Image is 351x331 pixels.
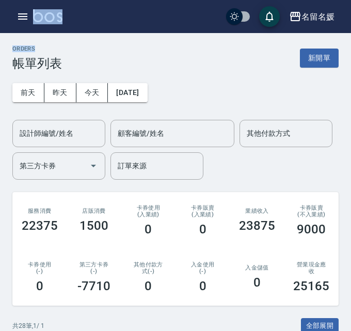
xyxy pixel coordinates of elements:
img: Logo [33,9,62,22]
h2: 店販消費 [79,208,108,214]
p: 共 28 筆, 1 / 1 [12,321,44,330]
button: [DATE] [108,83,147,102]
h3: 0 [145,222,152,237]
button: 昨天 [44,83,76,102]
h3: -7710 [77,279,110,293]
h3: 0 [145,279,152,293]
h2: ORDERS [12,45,62,52]
button: 新開單 [300,49,339,68]
h3: 服務消費 [25,208,54,214]
h3: 0 [253,275,261,290]
h2: 其他付款方式(-) [134,261,163,275]
h2: 第三方卡券(-) [79,261,108,275]
button: save [259,6,280,27]
h3: 0 [36,279,43,293]
h3: 0 [199,222,206,237]
h3: 22375 [22,218,58,233]
button: 名留名媛 [285,6,339,27]
div: 名留名媛 [301,10,334,23]
h3: 帳單列表 [12,56,62,71]
button: 今天 [76,83,108,102]
h2: 入金使用(-) [188,261,217,275]
h3: 23875 [239,218,275,233]
h2: 入金儲值 [242,264,272,271]
h3: 0 [199,279,206,293]
h3: 1500 [79,218,108,233]
h2: 卡券販賣 (入業績) [188,204,217,218]
h3: 9000 [297,222,326,237]
h2: 業績收入 [242,208,272,214]
h2: 卡券使用 (入業績) [134,204,163,218]
h2: 卡券使用(-) [25,261,54,275]
a: 新開單 [300,53,339,62]
h2: 卡券販賣 (不入業績) [297,204,326,218]
button: Open [85,157,102,174]
button: 前天 [12,83,44,102]
h2: 營業現金應收 [297,261,326,275]
h3: 25165 [293,279,329,293]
